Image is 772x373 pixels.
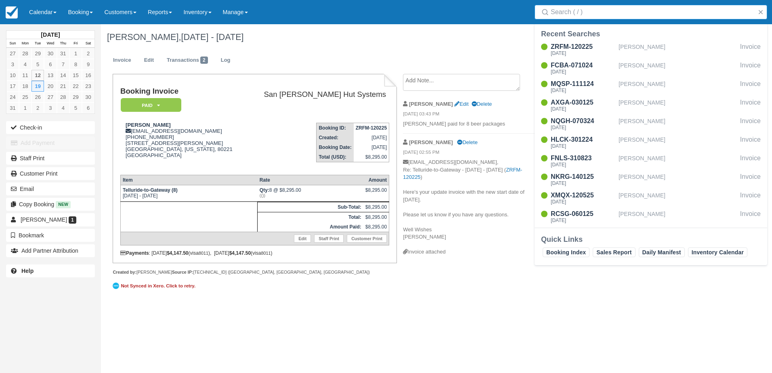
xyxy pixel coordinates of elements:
[619,61,737,76] div: [PERSON_NAME]
[199,251,208,256] small: 8011
[6,167,95,180] a: Customer Print
[6,39,19,48] th: Sun
[44,59,57,70] a: 6
[535,116,767,132] a: NQGH-070324[DATE][PERSON_NAME]Invoice
[69,48,82,59] a: 1
[740,209,761,224] div: Invoice
[403,120,539,128] p: [PERSON_NAME] paid for 8 beer packages
[138,52,160,68] a: Edit
[619,135,737,150] div: [PERSON_NAME]
[740,79,761,94] div: Invoice
[82,70,94,81] a: 16
[113,270,136,275] strong: Created by:
[6,92,19,103] a: 24
[354,133,389,142] td: [DATE]
[120,185,257,201] td: [DATE] - [DATE]
[181,32,243,42] span: [DATE] - [DATE]
[535,98,767,113] a: AXGA-030125[DATE][PERSON_NAME]Invoice
[57,70,69,81] a: 14
[172,270,193,275] strong: Source IP:
[120,87,245,96] h1: Booking Invoice
[551,51,615,56] div: [DATE]
[740,172,761,187] div: Invoice
[639,247,685,257] a: Daily Manifest
[619,172,737,187] div: [PERSON_NAME]
[551,125,615,130] div: [DATE]
[363,175,389,185] th: Amount
[317,152,354,162] th: Total (USD):
[69,103,82,113] a: 5
[543,247,589,257] a: Booking Index
[19,39,31,48] th: Mon
[551,135,615,145] div: HLCK-301224
[6,264,95,277] a: Help
[551,153,615,163] div: FNLS-310823
[535,191,767,206] a: XMQX-120525[DATE][PERSON_NAME]Invoice
[403,248,539,256] div: Invoice attached
[69,39,82,48] th: Fri
[41,31,60,38] strong: [DATE]
[535,61,767,76] a: FCBA-071024[DATE][PERSON_NAME]Invoice
[6,152,95,165] a: Staff Print
[44,103,57,113] a: 3
[6,48,19,59] a: 27
[57,103,69,113] a: 4
[363,202,389,212] td: $8,295.00
[57,81,69,92] a: 21
[551,199,615,204] div: [DATE]
[113,269,396,275] div: [PERSON_NAME] [TECHNICAL_ID] ([GEOGRAPHIC_DATA], [GEOGRAPHIC_DATA], [GEOGRAPHIC_DATA])
[541,235,761,244] div: Quick Links
[593,247,635,257] a: Sales Report
[294,235,311,243] a: Edit
[57,59,69,70] a: 7
[535,135,767,150] a: HLCK-301224[DATE][PERSON_NAME]Invoice
[403,149,539,158] em: [DATE] 02:55 PM
[120,250,389,256] div: : [DATE] (visa ), [DATE] (visa )
[19,81,31,92] a: 18
[551,42,615,52] div: ZRFM-120225
[740,191,761,206] div: Invoice
[69,81,82,92] a: 22
[551,172,615,182] div: NKRG-140125
[200,57,208,64] span: 2
[19,48,31,59] a: 28
[551,218,615,223] div: [DATE]
[688,247,747,257] a: Inventory Calendar
[57,48,69,59] a: 31
[31,48,44,59] a: 29
[56,201,71,208] span: New
[619,191,737,206] div: [PERSON_NAME]
[107,32,674,42] h1: [PERSON_NAME],
[6,244,95,257] button: Add Partner Attribution
[551,144,615,149] div: [DATE]
[551,61,615,70] div: FCBA-071024
[57,39,69,48] th: Thu
[120,122,245,168] div: [EMAIL_ADDRESS][DOMAIN_NAME] [PHONE_NUMBER] [STREET_ADDRESS][PERSON_NAME] [GEOGRAPHIC_DATA], [US_...
[551,88,615,93] div: [DATE]
[120,250,149,256] strong: Payments
[44,92,57,103] a: 27
[619,42,737,57] div: [PERSON_NAME]
[535,42,767,57] a: ZRFM-120225[DATE][PERSON_NAME]Invoice
[314,235,344,243] a: Staff Print
[551,181,615,186] div: [DATE]
[69,70,82,81] a: 15
[6,229,95,242] button: Bookmark
[356,125,387,131] strong: ZRFM-120225
[6,81,19,92] a: 17
[21,216,67,223] span: [PERSON_NAME]
[44,48,57,59] a: 30
[82,81,94,92] a: 23
[6,59,19,70] a: 3
[619,209,737,224] div: [PERSON_NAME]
[31,81,44,92] a: 19
[120,175,257,185] th: Item
[215,52,237,68] a: Log
[6,182,95,195] button: Email
[260,193,361,198] em: (())
[365,187,387,199] div: $8,295.00
[82,103,94,113] a: 6
[82,92,94,103] a: 30
[19,92,31,103] a: 25
[229,250,251,256] strong: $4,147.50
